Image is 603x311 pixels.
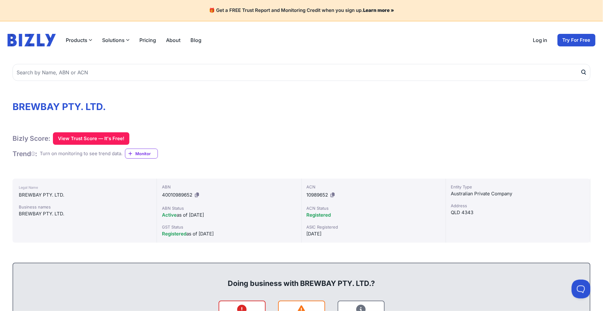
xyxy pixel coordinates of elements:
div: as of [DATE] [162,211,296,219]
h1: Trend : [13,150,37,158]
span: 40010989652 [162,192,192,198]
div: [DATE] [307,230,441,238]
div: Turn on monitoring to see trend data. [40,150,122,157]
span: Active [162,212,177,218]
a: Blog [190,36,201,44]
a: Monitor [125,149,158,159]
div: ABN Status [162,205,296,211]
a: Try For Free [558,34,595,46]
div: Business names [19,204,150,210]
div: ABN [162,184,296,190]
iframe: Toggle Customer Support [572,280,590,298]
div: as of [DATE] [162,230,296,238]
a: About [166,36,180,44]
a: Log in [533,36,548,44]
h1: BREWBAY PTY. LTD. [13,101,590,112]
div: Australian Private Company [451,190,585,198]
span: Registered [162,231,186,237]
div: BREWBAY PTY. LTD. [19,191,150,199]
span: 10989652 [307,192,328,198]
button: Products [66,36,92,44]
div: Doing business with BREWBAY PTY. LTD.? [19,268,584,288]
div: Address [451,203,585,209]
div: Legal Name [19,184,150,191]
div: ACN Status [307,205,441,211]
h4: 🎁 Get a FREE Trust Report and Monitoring Credit when you sign up. [8,8,595,13]
div: ASIC Registered [307,224,441,230]
a: Pricing [139,36,156,44]
input: Search by Name, ABN or ACN [13,64,590,81]
span: Registered [307,212,331,218]
div: ACN [307,184,441,190]
div: BREWBAY PTY. LTD. [19,210,150,218]
span: Monitor [135,150,158,157]
div: Entity Type [451,184,585,190]
h1: Bizly Score: [13,134,50,143]
div: GST Status [162,224,296,230]
button: View Trust Score — It's Free! [53,132,129,145]
button: Solutions [102,36,129,44]
a: Learn more » [363,7,394,13]
div: QLD 4343 [451,209,585,216]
